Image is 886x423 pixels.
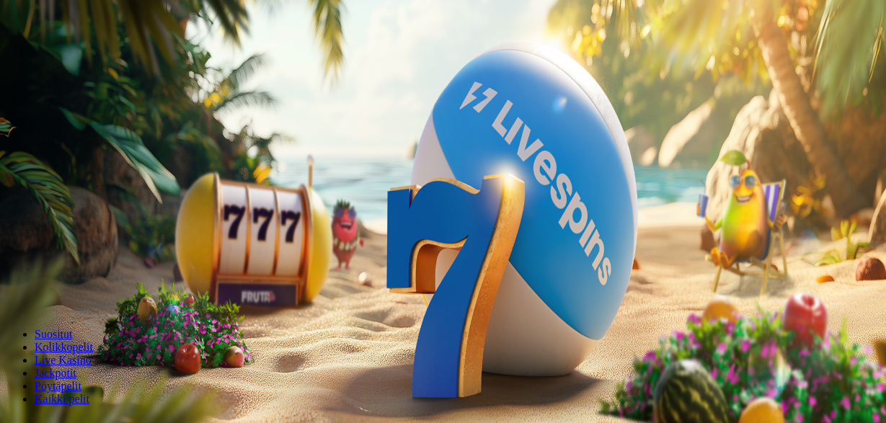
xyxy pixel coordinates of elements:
[35,328,72,340] a: Suositut
[35,393,89,405] span: Kaikki pelit
[35,380,81,392] span: Pöytäpelit
[35,354,92,366] a: Live Kasino
[35,367,76,379] a: Jackpotit
[6,303,880,406] nav: Lobby
[35,341,93,353] a: Kolikkopelit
